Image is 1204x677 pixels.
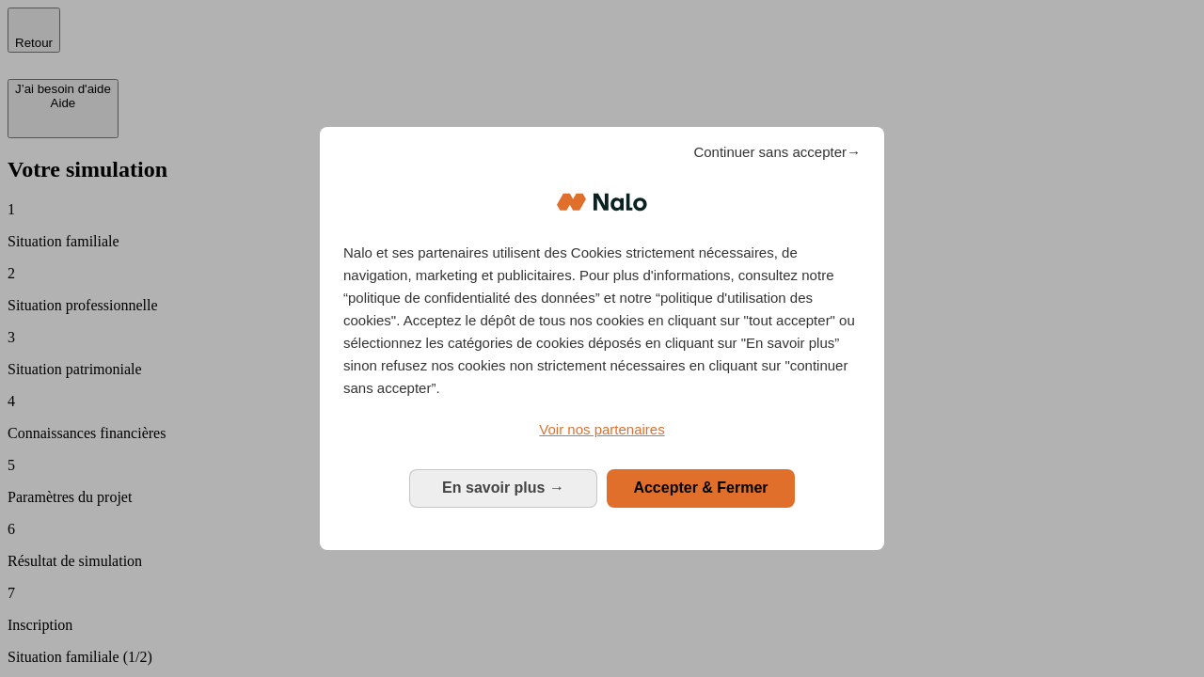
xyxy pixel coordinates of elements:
a: Voir nos partenaires [343,418,861,441]
div: Bienvenue chez Nalo Gestion du consentement [320,127,884,549]
span: Continuer sans accepter→ [693,141,861,164]
button: En savoir plus: Configurer vos consentements [409,469,597,507]
p: Nalo et ses partenaires utilisent des Cookies strictement nécessaires, de navigation, marketing e... [343,242,861,400]
span: Voir nos partenaires [539,421,664,437]
button: Accepter & Fermer: Accepter notre traitement des données et fermer [607,469,795,507]
img: Logo [557,174,647,230]
span: En savoir plus → [442,480,564,496]
span: Accepter & Fermer [633,480,768,496]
